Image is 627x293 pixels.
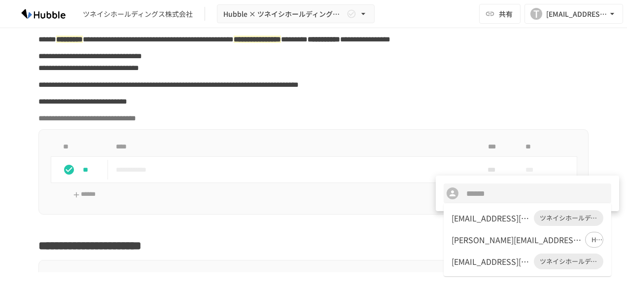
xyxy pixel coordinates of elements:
[534,256,603,266] span: ツネイシホールディングス株式会社
[586,235,603,245] span: Hubble
[452,212,530,224] div: [EMAIL_ADDRESS][DOMAIN_NAME]
[452,256,530,267] div: [EMAIL_ADDRESS][DOMAIN_NAME]
[452,234,581,246] div: [PERSON_NAME][EMAIL_ADDRESS][PERSON_NAME][DOMAIN_NAME]
[534,213,603,223] span: ツネイシホールディングス株式会社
